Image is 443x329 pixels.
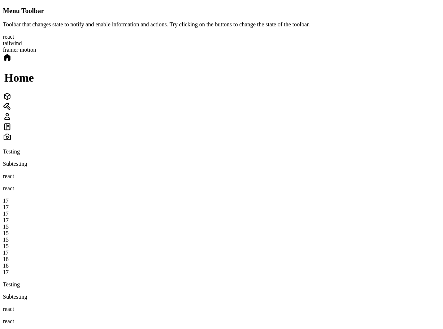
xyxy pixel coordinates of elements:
[3,294,440,300] p: Subtesting
[3,250,440,256] div: 17
[3,217,440,224] div: 17
[3,269,440,276] div: 17
[3,224,440,230] div: 15
[3,40,440,47] div: tailwind
[3,148,440,155] p: Testing
[3,185,440,192] p: react
[4,71,440,85] h1: Home
[3,173,440,179] p: react
[3,7,440,15] h3: Menu Toolbar
[3,34,440,40] div: react
[3,211,440,217] div: 17
[3,198,440,204] div: 17
[3,256,440,263] div: 18
[3,237,440,243] div: 15
[3,306,440,312] p: react
[3,230,440,237] div: 15
[3,281,440,288] p: Testing
[3,243,440,250] div: 15
[3,47,440,53] div: framer motion
[3,21,440,28] p: Toolbar that changes state to notify and enable information and actions. Try clicking on the butt...
[3,318,440,325] p: react
[3,161,440,167] p: Subtesting
[3,204,440,211] div: 17
[3,263,440,269] div: 18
